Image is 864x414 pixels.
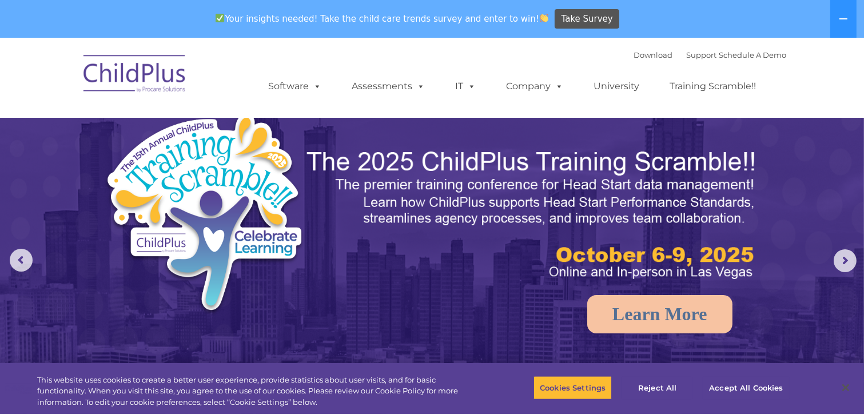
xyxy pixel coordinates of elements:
[159,75,194,84] span: Last name
[833,375,858,400] button: Close
[533,376,612,400] button: Cookies Settings
[159,122,208,131] span: Phone number
[659,75,768,98] a: Training Scramble!!
[495,75,575,98] a: Company
[257,75,333,98] a: Software
[37,375,475,408] div: This website uses cookies to create a better user experience, provide statistics about user visit...
[540,14,548,22] img: 👏
[583,75,651,98] a: University
[562,9,613,29] span: Take Survey
[719,50,787,59] a: Schedule A Demo
[341,75,437,98] a: Assessments
[634,50,673,59] a: Download
[555,9,619,29] a: Take Survey
[622,376,693,400] button: Reject All
[78,47,192,104] img: ChildPlus by Procare Solutions
[703,376,789,400] button: Accept All Cookies
[444,75,488,98] a: IT
[687,50,717,59] a: Support
[634,50,787,59] font: |
[587,295,732,333] a: Learn More
[216,14,224,22] img: ✅
[211,7,554,30] span: Your insights needed! Take the child care trends survey and enter to win!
